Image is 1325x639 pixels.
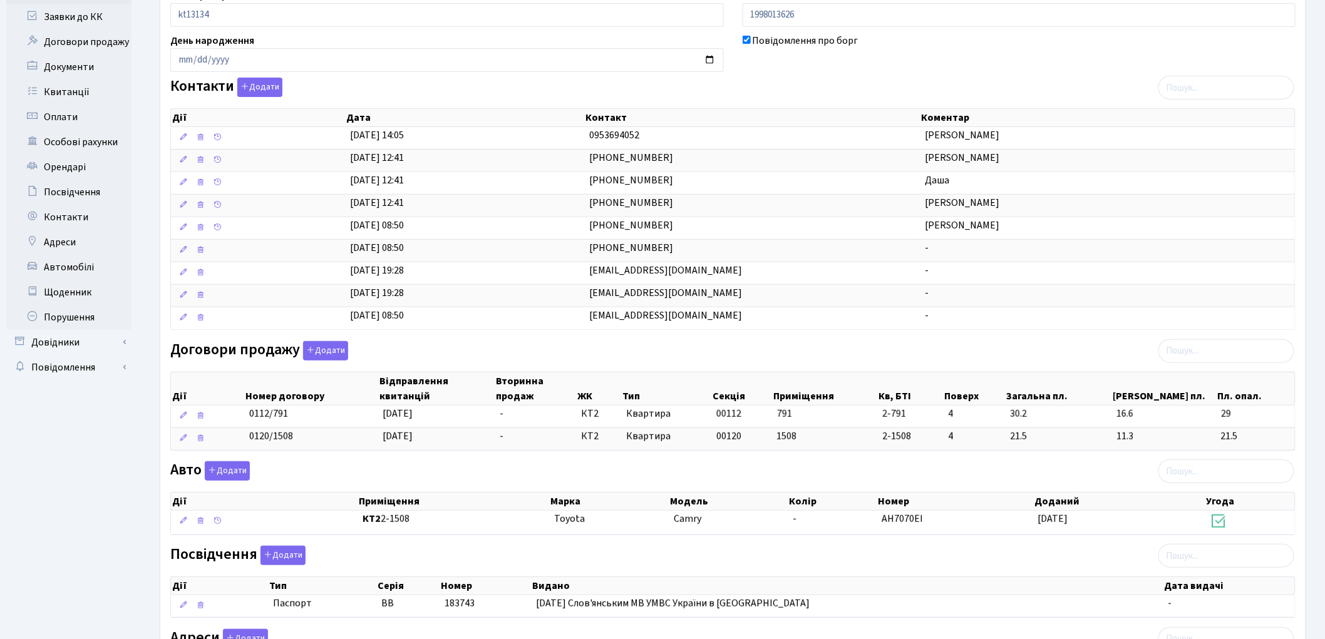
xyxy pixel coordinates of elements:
[576,372,621,405] th: ЖК
[6,29,131,54] a: Договори продажу
[925,286,929,300] span: -
[383,429,413,443] span: [DATE]
[237,78,282,97] button: Контакти
[581,407,616,421] span: КТ2
[358,493,549,510] th: Приміщення
[788,493,877,510] th: Колір
[716,407,741,421] span: 00112
[549,493,669,510] th: Марка
[1006,372,1112,405] th: Загальна пл.
[877,493,1033,510] th: Номер
[350,241,404,255] span: [DATE] 08:50
[590,241,674,255] span: [PHONE_NUMBER]
[948,429,1000,444] span: 4
[257,544,306,566] a: Додати
[948,407,1000,421] span: 4
[753,33,858,48] label: Повідомлення про борг
[1158,339,1294,363] input: Пошук...
[626,429,706,444] span: Квартира
[170,461,250,481] label: Авто
[171,577,268,595] th: Дії
[1158,544,1294,568] input: Пошук...
[170,33,254,48] label: День народження
[1158,76,1294,100] input: Пошук...
[674,512,701,526] span: Camry
[376,577,440,595] th: Серія
[590,263,743,277] span: [EMAIL_ADDRESS][DOMAIN_NAME]
[1038,512,1068,526] span: [DATE]
[1033,493,1205,510] th: Доданий
[716,429,741,443] span: 00120
[554,512,585,526] span: Toyota
[943,372,1005,405] th: Поверх
[6,330,131,355] a: Довідники
[920,109,1296,126] th: Коментар
[6,79,131,105] a: Квитанції
[171,372,244,405] th: Дії
[1221,429,1290,444] span: 21.5
[711,372,771,405] th: Секція
[882,512,923,526] span: AH7070EI
[1163,577,1296,595] th: Дата видачі
[882,429,938,444] span: 2-1508
[626,407,706,421] span: Квартира
[350,218,404,232] span: [DATE] 08:50
[777,429,797,443] span: 1508
[350,151,404,165] span: [DATE] 12:41
[532,577,1163,595] th: Видано
[6,180,131,205] a: Посвідчення
[350,196,404,210] span: [DATE] 12:41
[171,493,358,510] th: Дії
[244,372,378,405] th: Номер договору
[6,54,131,79] a: Документи
[925,263,929,277] span: -
[590,128,640,142] span: 0953694052
[1221,407,1290,421] span: 29
[171,109,345,126] th: Дії
[202,459,250,481] a: Додати
[300,339,348,360] a: Додати
[925,309,929,322] span: -
[170,546,306,565] label: Посвідчення
[925,218,999,232] span: [PERSON_NAME]
[363,512,381,526] b: КТ2
[6,205,131,230] a: Контакти
[585,109,920,126] th: Контакт
[350,128,404,142] span: [DATE] 14:05
[772,372,878,405] th: Приміщення
[445,596,475,610] span: 183743
[6,155,131,180] a: Орендарі
[536,596,810,610] span: [DATE] Слов'янським МВ УМВС України в [GEOGRAPHIC_DATA]
[1116,407,1211,421] span: 16.6
[6,280,131,305] a: Щоденник
[495,372,576,405] th: Вторинна продаж
[6,255,131,280] a: Автомобілі
[6,105,131,130] a: Оплати
[622,372,712,405] th: Тип
[793,512,797,526] span: -
[500,407,503,421] span: -
[6,305,131,330] a: Порушення
[590,173,674,187] span: [PHONE_NUMBER]
[345,109,584,126] th: Дата
[590,286,743,300] span: [EMAIL_ADDRESS][DOMAIN_NAME]
[170,341,348,360] label: Договори продажу
[363,512,544,526] span: 2-1508
[925,173,949,187] span: Даша
[581,429,616,444] span: КТ2
[590,196,674,210] span: [PHONE_NUMBER]
[6,230,131,255] a: Адреси
[378,372,495,405] th: Відправлення квитанцій
[205,461,250,481] button: Авто
[350,173,404,187] span: [DATE] 12:41
[1010,407,1106,421] span: 30.2
[925,128,999,142] span: [PERSON_NAME]
[1010,429,1106,444] span: 21.5
[1205,493,1296,510] th: Угода
[1168,596,1172,610] span: -
[925,196,999,210] span: [PERSON_NAME]
[590,151,674,165] span: [PHONE_NUMBER]
[6,4,131,29] a: Заявки до КК
[440,577,531,595] th: Номер
[249,407,288,421] span: 0112/791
